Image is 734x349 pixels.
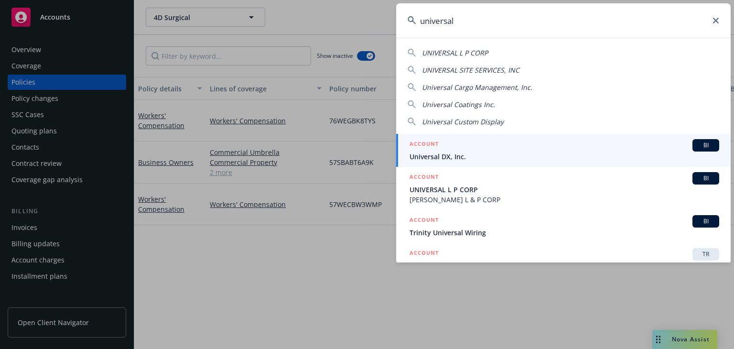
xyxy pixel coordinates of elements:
span: [PERSON_NAME] L & P CORP [410,195,719,205]
span: TR [696,250,715,259]
span: UNIVERSAL L P CORP [410,185,719,195]
h5: ACCOUNT [410,172,439,184]
span: Universal DX, Inc. [410,152,719,162]
span: Universal Cargo Management, Inc. [422,83,532,92]
a: ACCOUNTBIUniversal DX, Inc. [396,134,731,167]
h5: ACCOUNT [410,248,439,260]
a: ACCOUNTTRUniversal Electronics [396,243,731,276]
span: Universal Coatings Inc. [422,100,495,109]
span: Universal Electronics [410,261,719,271]
a: ACCOUNTBITrinity Universal Wiring [396,210,731,243]
span: BI [696,217,715,226]
span: BI [696,174,715,183]
span: BI [696,141,715,150]
span: UNIVERSAL L P CORP [422,48,488,57]
span: UNIVERSAL SITE SERVICES, INC [422,65,519,75]
h5: ACCOUNT [410,139,439,151]
span: Trinity Universal Wiring [410,228,719,238]
input: Search... [396,3,731,38]
span: Universal Custom Display [422,117,504,126]
h5: ACCOUNT [410,215,439,227]
a: ACCOUNTBIUNIVERSAL L P CORP[PERSON_NAME] L & P CORP [396,167,731,210]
